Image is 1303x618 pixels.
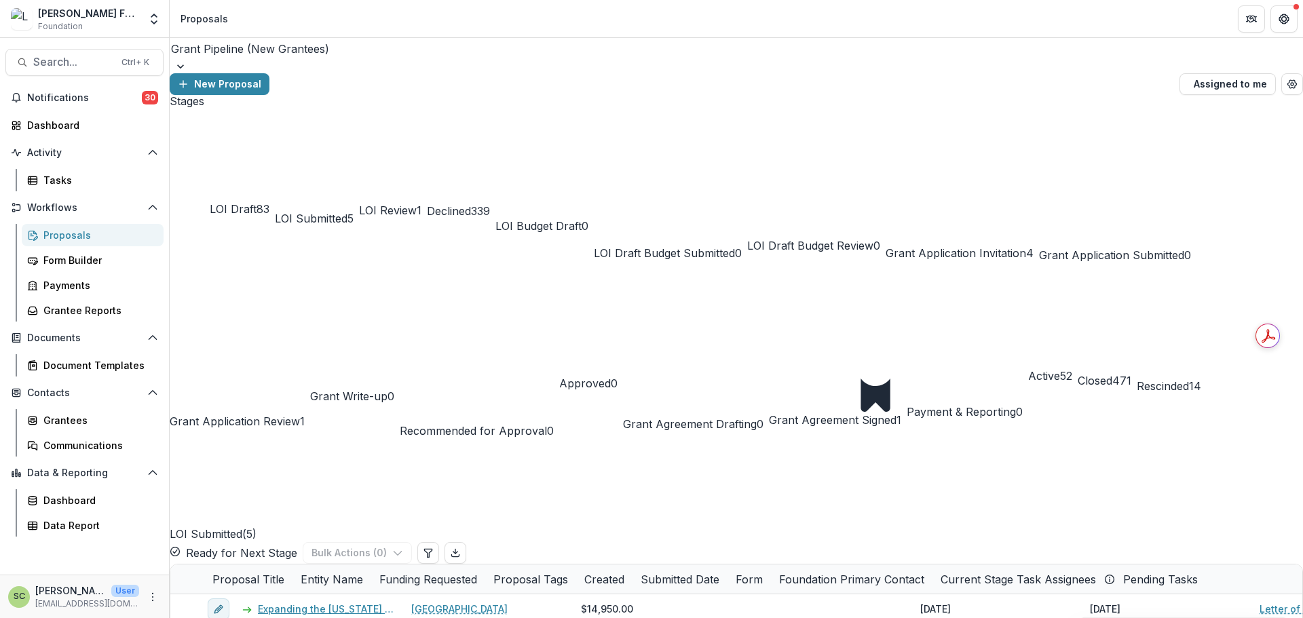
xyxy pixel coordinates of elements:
span: Grant Application Submitted [1039,248,1184,262]
span: Activity [27,147,142,159]
div: Pending Tasks [1115,571,1206,587]
div: [DATE] [920,602,951,616]
button: Closed471 [1078,269,1131,439]
div: Current Stage Task Assignees [932,571,1104,587]
span: 0 [388,389,394,403]
div: Document Templates [43,358,153,372]
button: LOI Budget Draft0 [495,95,588,263]
div: Dashboard [43,493,153,507]
button: Grant Write-up0 [310,269,394,439]
a: [GEOGRAPHIC_DATA] [411,602,508,616]
div: Funding Requested [371,571,485,587]
button: Grant Agreement Signed1 [769,269,901,439]
div: Proposal Title [204,564,292,594]
div: Pending Tasks [1115,564,1206,594]
span: Grant Agreement Signed [769,413,896,427]
a: Communications [22,434,164,457]
div: Form [728,571,771,587]
button: Notifications30 [5,87,164,109]
div: Foundation Primary Contact [771,564,932,594]
button: LOI Draft Budget Submitted0 [594,95,742,263]
a: Payments [22,274,164,296]
button: Open Documents [5,327,164,349]
span: 0 [873,239,880,252]
span: 83 [257,202,269,216]
img: Lavelle Fund for the Blind [11,8,33,30]
span: Rescinded [1137,379,1189,393]
span: Grant Application Review [170,414,300,428]
div: [DATE] [1090,602,1120,616]
button: Open Contacts [5,382,164,404]
button: LOI Review1 [359,95,421,263]
div: Form [728,564,771,594]
a: Dashboard [5,114,164,136]
button: Recommended for Approval0 [400,269,554,439]
span: 0 [582,219,588,233]
span: Workflows [27,202,142,214]
span: 0 [611,376,618,390]
span: Notifications [27,92,142,104]
div: Communications [43,438,153,452]
h2: LOI Submitted ( 5 ) [170,439,257,542]
span: Grant Application Invitation [886,246,1026,260]
button: Grant Application Review1 [170,269,305,439]
button: More [145,589,161,605]
div: Funding Requested [371,564,485,594]
button: Grant Application Submitted0 [1039,95,1191,263]
button: Get Help [1270,5,1298,33]
span: Foundation [38,20,83,33]
span: LOI Budget Draft [495,219,582,233]
button: New Proposal [170,73,269,95]
div: Form Builder [43,253,153,267]
div: Submitted Date [632,564,728,594]
span: Declined [427,204,471,218]
span: 0 [547,424,554,438]
span: Data & Reporting [27,467,142,479]
a: Tasks [22,169,164,191]
div: Sandra Ching [14,592,25,601]
a: Grantee Reports [22,299,164,322]
div: Created [576,564,632,594]
div: Tasks [43,173,153,187]
a: Proposals [22,224,164,246]
button: LOI Submitted5 [275,95,354,263]
span: 0 [735,246,742,260]
span: LOI Draft Budget Review [747,239,873,252]
span: 1 [300,414,305,428]
div: Proposals [43,228,153,242]
button: Approved0 [559,269,618,439]
span: 0 [757,417,763,431]
span: Grant Agreement Drafting [623,417,757,431]
button: Open table manager [1281,73,1303,95]
a: Grantees [22,409,164,431]
div: Proposal Title [204,571,292,587]
a: Form Builder [22,249,164,271]
div: Proposal Tags [485,564,576,594]
button: Ready for Next Stage [170,545,297,561]
div: [PERSON_NAME] Fund for the Blind [38,6,139,20]
span: Grant Write-up [310,389,388,403]
div: Foundation Primary Contact [771,571,932,587]
button: Grant Application Invitation4 [886,95,1034,263]
button: Bulk Actions (0) [303,542,412,564]
button: Open Data & Reporting [5,462,164,484]
button: Declined339 [427,95,490,263]
button: Export table data [445,542,466,564]
button: LOI Draft83 [210,95,269,263]
span: Payment & Reporting [907,405,1016,419]
span: 339 [471,204,490,218]
span: Active [1028,369,1060,383]
span: 471 [1112,374,1131,387]
button: Search... [5,49,164,76]
button: Open Activity [5,142,164,163]
span: 1 [417,204,421,217]
div: Dashboard [27,118,153,132]
div: Grantee Reports [43,303,153,317]
button: Rescinded14 [1137,269,1201,439]
span: 4 [1026,246,1034,260]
